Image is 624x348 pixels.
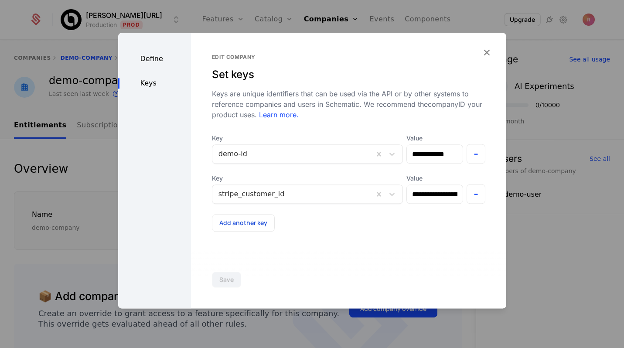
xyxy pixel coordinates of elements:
div: Set keys [212,68,485,82]
label: Value [406,134,463,143]
div: Edit company [212,54,485,61]
span: Key [212,134,403,143]
button: - [467,184,485,204]
button: - [467,144,485,164]
span: Key [212,174,403,183]
button: Save [212,272,241,287]
button: Add another key [212,214,275,232]
a: Learn more. [257,110,299,119]
div: Keys are unique identifiers that can be used via the API or by other systems to reference compani... [212,89,485,120]
label: Value [406,174,463,183]
div: Define [118,54,191,64]
div: Keys [118,78,191,89]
